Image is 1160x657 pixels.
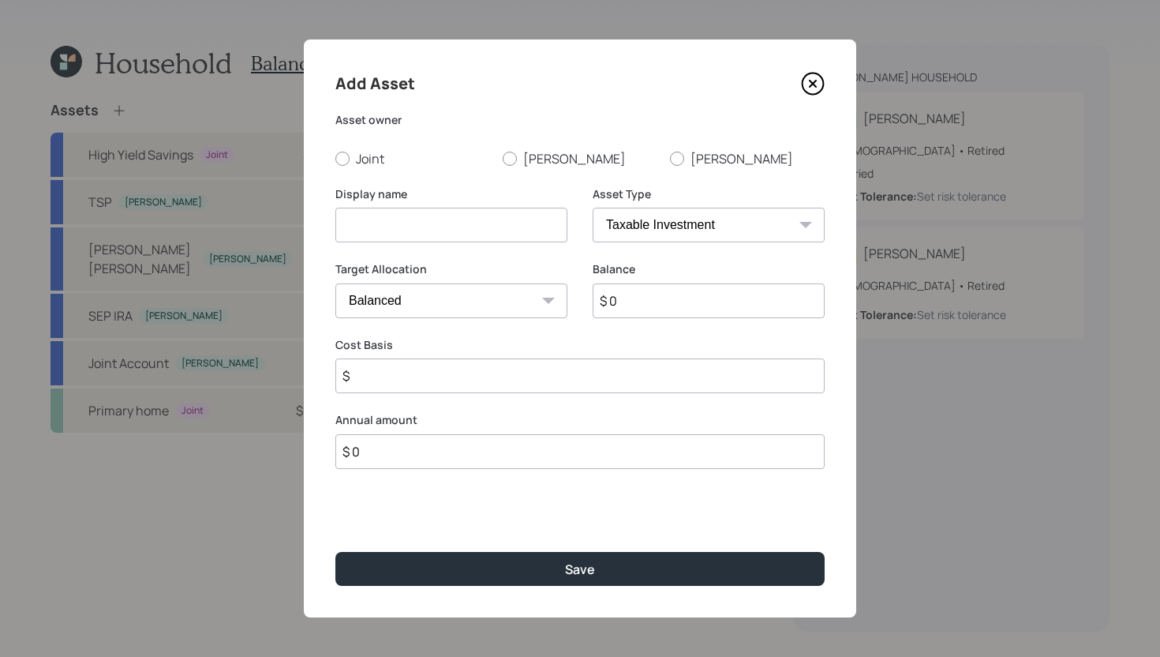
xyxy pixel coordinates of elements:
label: [PERSON_NAME] [670,150,825,167]
label: Joint [335,150,490,167]
label: Display name [335,186,567,202]
label: Asset owner [335,112,825,128]
label: Asset Type [593,186,825,202]
label: Target Allocation [335,261,567,277]
label: [PERSON_NAME] [503,150,657,167]
label: Annual amount [335,412,825,428]
button: Save [335,552,825,586]
label: Cost Basis [335,337,825,353]
label: Balance [593,261,825,277]
div: Save [565,561,595,578]
h4: Add Asset [335,71,415,96]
